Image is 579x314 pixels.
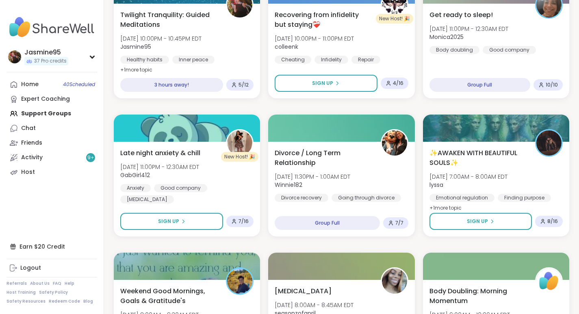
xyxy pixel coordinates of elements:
div: Jasmine95 [24,48,68,57]
div: Good company [154,184,207,192]
span: Get ready to sleep! [429,10,493,20]
div: Finding purpose [498,194,551,202]
span: [DATE] 10:00PM - 10:45PM EDT [120,35,202,43]
a: Host Training [7,290,36,295]
img: ShareWell Nav Logo [7,13,97,41]
span: [DATE] 11:30PM - 1:00AM EDT [275,173,350,181]
span: [DATE] 11:00PM - 12:30AM EDT [429,25,508,33]
span: Sign Up [312,80,333,87]
button: Sign Up [120,213,223,230]
a: Referrals [7,281,27,286]
div: [MEDICAL_DATA] [120,195,174,204]
a: Host [7,165,97,180]
a: Safety Resources [7,299,46,304]
div: New Host! 🎉 [376,14,413,24]
b: Jasmine95 [120,43,151,51]
div: Host [21,168,35,176]
span: [DATE] 7:00AM - 8:00AM EDT [429,173,507,181]
a: Home40Scheduled [7,77,97,92]
a: Friends [7,136,97,150]
b: Monica2025 [429,33,464,41]
div: Body doubling [429,46,479,54]
a: FAQ [53,281,61,286]
span: 7 / 16 [239,218,249,225]
div: Cheating [275,56,311,64]
span: 8 / 16 [547,218,558,225]
button: Sign Up [275,75,377,92]
img: GabGirl412 [227,130,252,156]
a: Redeem Code [49,299,80,304]
div: Anxiety [120,184,151,192]
span: ✨AWAKEN WITH BEAUTIFUL SOULS✨ [429,148,526,168]
a: About Us [30,281,50,286]
a: Chat [7,121,97,136]
span: Sign Up [467,218,488,225]
div: Chat [21,124,36,132]
span: 10 / 10 [546,82,558,88]
a: Safety Policy [39,290,68,295]
div: Repair [351,56,380,64]
img: CharityRoss [227,269,252,294]
span: 37 Pro credits [34,58,67,65]
span: 40 Scheduled [63,81,95,88]
div: Home [21,80,39,89]
div: Earn $20 Credit [7,239,97,254]
img: lyssa [536,130,562,156]
span: Divorce / Long Term Relationship [275,148,371,168]
span: [DATE] 8:00AM - 8:45AM EDT [275,301,353,309]
div: 3 hours away! [120,78,223,92]
div: Inner peace [172,56,215,64]
div: Emotional regulation [429,194,494,202]
img: Jasmine95 [8,50,21,63]
span: [MEDICAL_DATA] [275,286,332,296]
div: Friends [21,139,42,147]
a: Logout [7,261,97,275]
span: Weekend Good Mornings, Goals & Gratitude's [120,286,217,306]
span: Twilight Tranquility: Guided Meditations [120,10,217,30]
b: Winnie182 [275,181,302,189]
a: Blog [83,299,93,304]
span: 7 / 7 [395,220,403,226]
span: 5 / 12 [239,82,249,88]
div: Group Full [429,78,530,92]
span: Sign Up [158,218,179,225]
button: Sign Up [429,213,532,230]
div: Group Full [275,216,379,230]
div: Activity [21,154,43,162]
a: Activity9+ [7,150,97,165]
a: Expert Coaching [7,92,97,106]
img: seasonzofapril [382,269,407,294]
div: Good company [483,46,536,54]
div: Going through divorce [332,194,401,202]
b: GabGirl412 [120,171,150,179]
div: Divorce recovery [275,194,328,202]
span: Body Doubling: Morning Momentum [429,286,526,306]
span: Recovering from infidelity but staying❤️‍🩹 [275,10,371,30]
div: Expert Coaching [21,95,70,103]
img: Winnie182 [382,130,407,156]
span: [DATE] 11:00PM - 12:30AM EDT [120,163,199,171]
div: Infidelity [314,56,348,64]
a: Help [65,281,74,286]
b: colleenk [275,43,298,51]
b: lyssa [429,181,443,189]
span: Late night anxiety & chill [120,148,200,158]
span: 9 + [87,154,94,161]
span: [DATE] 10:00PM - 11:00PM EDT [275,35,354,43]
span: 4 / 16 [393,80,403,87]
img: ShareWell [536,269,562,294]
div: Healthy habits [120,56,169,64]
div: New Host! 🎉 [221,152,258,162]
div: Logout [20,264,41,272]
